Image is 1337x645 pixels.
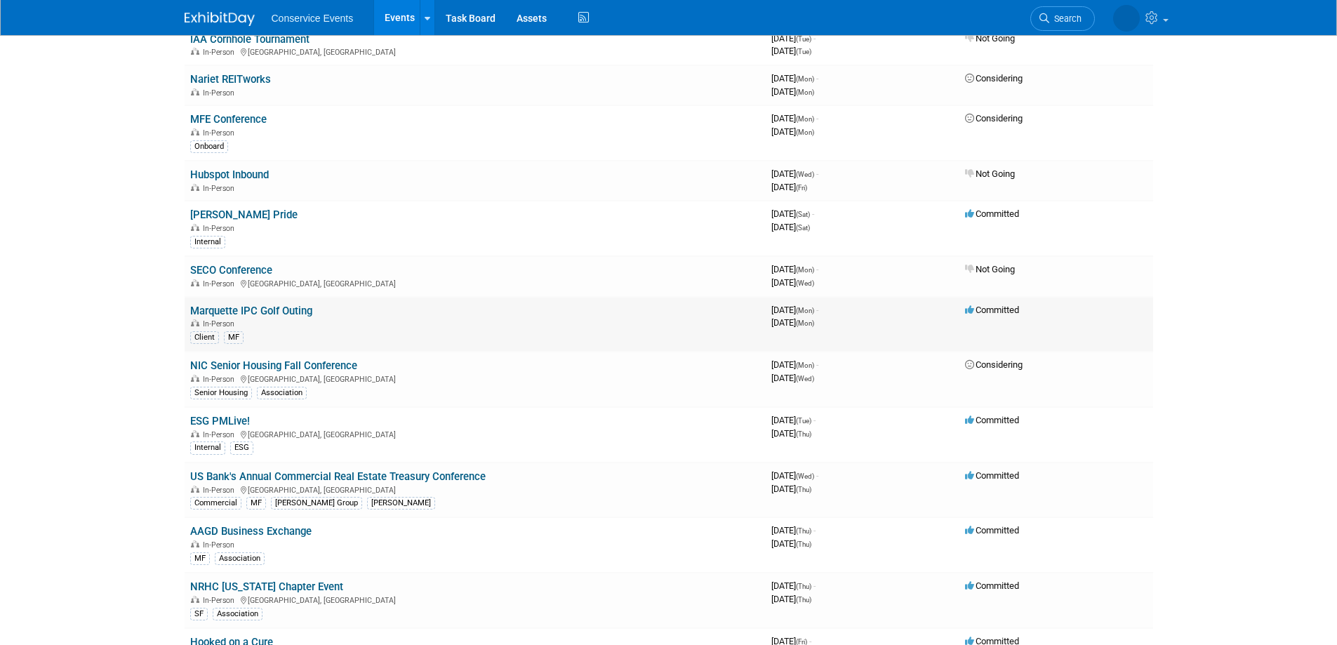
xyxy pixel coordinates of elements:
div: Commercial [190,497,241,510]
img: In-Person Event [191,319,199,326]
img: In-Person Event [191,279,199,286]
a: Marquette IPC Golf Outing [190,305,312,317]
span: (Fri) [796,184,807,192]
span: [DATE] [771,538,811,549]
div: MF [190,552,210,565]
span: [DATE] [771,264,818,274]
span: - [816,113,818,124]
span: - [813,580,816,591]
span: [DATE] [771,46,811,56]
span: [DATE] [771,580,816,591]
div: [PERSON_NAME] Group [271,497,362,510]
span: [DATE] [771,73,818,84]
span: [DATE] [771,428,811,439]
span: (Thu) [796,486,811,493]
span: - [816,305,818,315]
span: In-Person [203,88,239,98]
img: In-Person Event [191,486,199,493]
img: In-Person Event [191,540,199,547]
span: [DATE] [771,208,814,219]
span: - [816,168,818,179]
span: (Mon) [796,75,814,83]
span: - [813,525,816,536]
span: [DATE] [771,305,818,315]
a: [PERSON_NAME] Pride [190,208,298,221]
span: In-Person [203,48,239,57]
span: Committed [965,580,1019,591]
div: [GEOGRAPHIC_DATA], [GEOGRAPHIC_DATA] [190,277,760,288]
span: Considering [965,113,1023,124]
span: In-Person [203,184,239,193]
div: [GEOGRAPHIC_DATA], [GEOGRAPHIC_DATA] [190,428,760,439]
span: Committed [965,305,1019,315]
span: Considering [965,73,1023,84]
div: [GEOGRAPHIC_DATA], [GEOGRAPHIC_DATA] [190,46,760,57]
a: NIC Senior Housing Fall Conference [190,359,357,372]
span: [DATE] [771,222,810,232]
span: [DATE] [771,594,811,604]
div: SF [190,608,208,620]
span: (Mon) [796,266,814,274]
span: [DATE] [771,359,818,370]
span: (Wed) [796,171,814,178]
span: (Tue) [796,417,811,425]
span: (Wed) [796,472,814,480]
img: In-Person Event [191,88,199,95]
span: Committed [965,470,1019,481]
span: (Wed) [796,279,814,287]
span: (Tue) [796,35,811,43]
span: (Mon) [796,88,814,96]
span: Conservice Events [272,13,354,24]
img: In-Person Event [191,48,199,55]
a: US Bank's Annual Commercial Real Estate Treasury Conference [190,470,486,483]
a: NRHC [US_STATE] Chapter Event [190,580,343,593]
span: (Thu) [796,527,811,535]
span: [DATE] [771,525,816,536]
span: Not Going [965,168,1015,179]
span: In-Person [203,319,239,328]
a: IAA Cornhole Tournament [190,33,310,46]
span: Committed [965,415,1019,425]
div: [PERSON_NAME] [367,497,435,510]
span: Not Going [965,264,1015,274]
a: Search [1030,6,1095,31]
div: Internal [190,236,225,248]
span: [DATE] [771,415,816,425]
span: - [816,359,818,370]
span: (Mon) [796,115,814,123]
span: - [816,470,818,481]
div: Onboard [190,140,228,153]
div: Association [213,608,262,620]
span: (Wed) [796,375,814,383]
img: In-Person Event [191,596,199,603]
div: [GEOGRAPHIC_DATA], [GEOGRAPHIC_DATA] [190,484,760,495]
span: In-Person [203,279,239,288]
span: (Thu) [796,540,811,548]
span: Not Going [965,33,1015,44]
span: (Tue) [796,48,811,55]
span: [DATE] [771,182,807,192]
span: In-Person [203,128,239,138]
span: (Mon) [796,307,814,314]
span: [DATE] [771,470,818,481]
span: In-Person [203,430,239,439]
a: SECO Conference [190,264,272,277]
span: (Sat) [796,224,810,232]
span: [DATE] [771,373,814,383]
span: (Thu) [796,430,811,438]
img: In-Person Event [191,224,199,231]
span: Search [1049,13,1082,24]
div: Senior Housing [190,387,252,399]
a: Hubspot Inbound [190,168,269,181]
span: (Thu) [796,596,811,604]
span: (Mon) [796,319,814,327]
span: (Thu) [796,583,811,590]
span: [DATE] [771,86,814,97]
a: Nariet REITworks [190,73,271,86]
span: - [812,208,814,219]
img: In-Person Event [191,430,199,437]
span: [DATE] [771,33,816,44]
a: AAGD Business Exchange [190,525,312,538]
span: - [816,73,818,84]
span: [DATE] [771,317,814,328]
